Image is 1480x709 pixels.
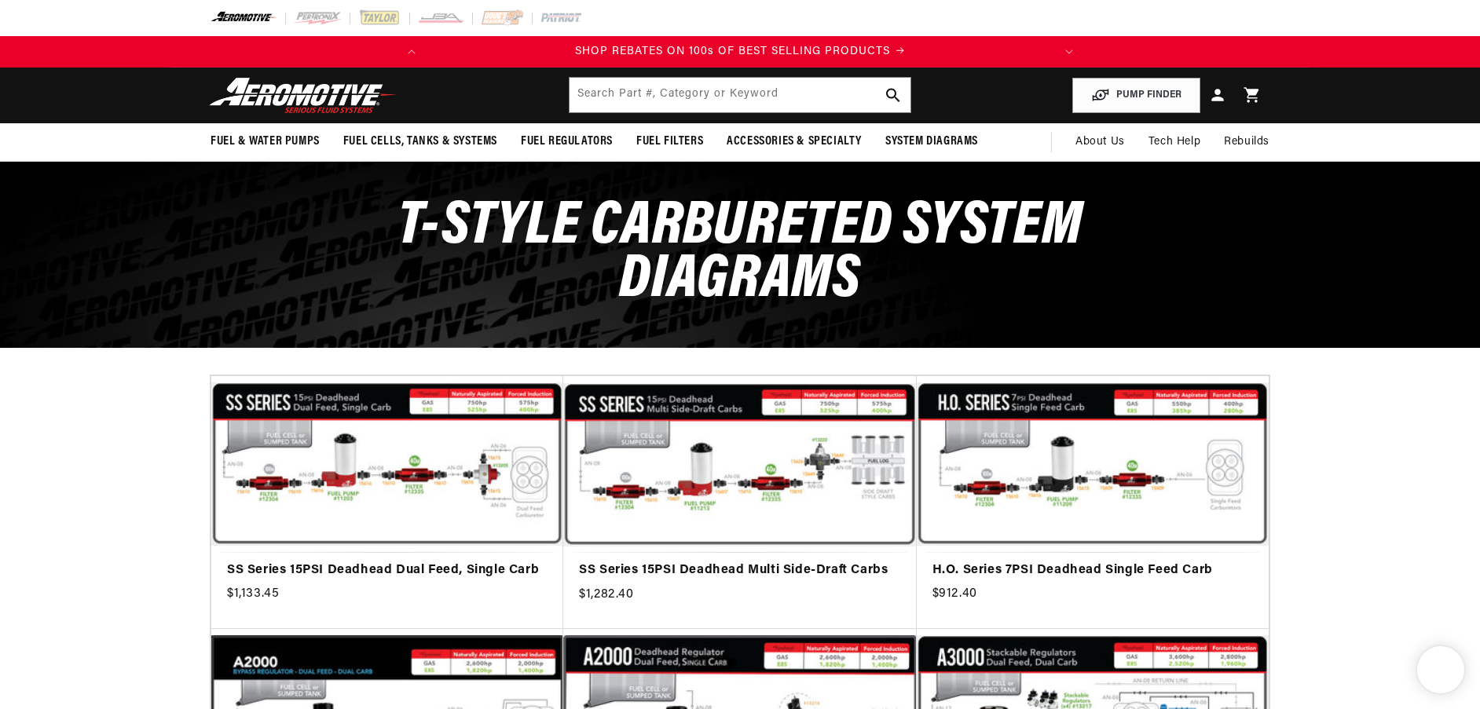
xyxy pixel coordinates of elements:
span: T-Style Carbureted System Diagrams [397,196,1083,312]
div: 1 of 2 [427,43,1053,60]
span: SHOP REBATES ON 100s OF BEST SELLING PRODUCTS [575,46,890,57]
a: About Us [1064,123,1137,161]
span: Fuel Cells, Tanks & Systems [343,133,497,150]
a: SS Series 15PSI Deadhead Multi Side-Draft Carbs [579,561,900,581]
button: Translation missing: en.sections.announcements.next_announcement [1053,36,1085,68]
summary: Tech Help [1137,123,1212,161]
summary: Fuel Filters [625,123,715,160]
button: search button [876,78,910,112]
summary: Fuel Cells, Tanks & Systems [332,123,509,160]
summary: Fuel & Water Pumps [199,123,332,160]
span: Tech Help [1148,133,1200,151]
summary: Rebuilds [1212,123,1281,161]
span: About Us [1075,136,1125,148]
a: H.O. Series 7PSI Deadhead Single Feed Carb [932,561,1253,581]
a: SS Series 15PSI Deadhead Dual Feed, Single Carb [227,561,548,581]
div: Announcement [427,43,1053,60]
slideshow-component: Translation missing: en.sections.announcements.announcement_bar [171,36,1309,68]
summary: System Diagrams [874,123,990,160]
input: Search by Part Number, Category or Keyword [570,78,910,112]
span: Accessories & Specialty [727,133,862,150]
img: Aeromotive [205,77,401,114]
span: Fuel & Water Pumps [211,133,320,150]
a: SHOP REBATES ON 100s OF BEST SELLING PRODUCTS [427,43,1053,60]
button: Translation missing: en.sections.announcements.previous_announcement [396,36,427,68]
summary: Fuel Regulators [509,123,625,160]
span: Rebuilds [1224,133,1269,151]
span: System Diagrams [885,133,978,150]
summary: Accessories & Specialty [715,123,874,160]
span: Fuel Regulators [521,133,613,150]
button: PUMP FINDER [1072,78,1200,113]
span: Fuel Filters [636,133,703,150]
